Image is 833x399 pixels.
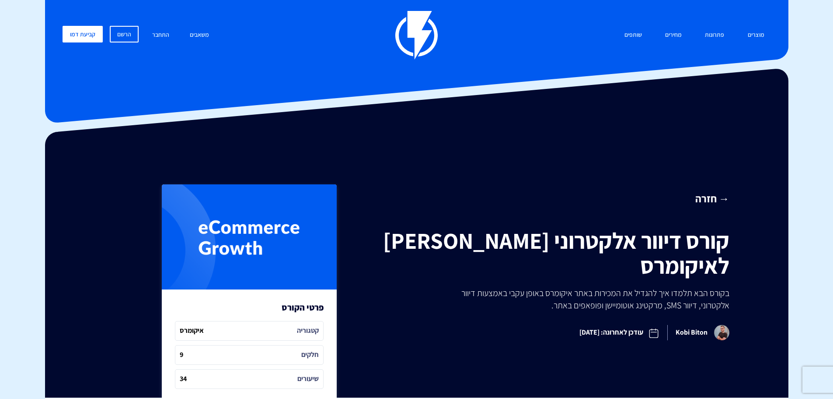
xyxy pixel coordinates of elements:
i: קטגוריה [297,326,319,336]
i: חלקים [301,350,319,360]
i: 9 [180,350,183,360]
a: פתרונות [698,26,731,45]
a: התחבר [146,26,176,45]
h1: קורס דיוור אלקטרוני [PERSON_NAME] לאיקומרס [370,228,729,278]
a: משאבים [183,26,216,45]
i: שיעורים [297,374,319,384]
i: איקומרס [180,326,204,336]
p: בקורס הבא תלמדו איך להגדיל את המכירות באתר איקומרס באופן עקבי באמצעות דיוור אלקטרוני, דיוור SMS, ... [442,287,729,311]
a: הרשם [110,26,139,42]
a: קביעת דמו [63,26,103,42]
i: 34 [180,374,187,384]
a: מוצרים [741,26,771,45]
a: → חזרה [370,191,729,206]
a: מחירים [659,26,688,45]
a: שותפים [618,26,648,45]
span: Kobi Biton [667,325,729,340]
span: עודכן לאחרונה: [DATE] [572,320,667,345]
h3: פרטי הקורס [282,303,324,312]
